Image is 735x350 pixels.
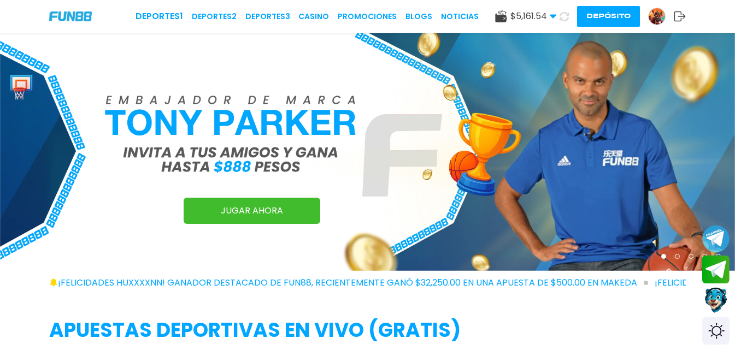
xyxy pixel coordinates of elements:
button: Join telegram [702,256,730,284]
a: Deportes1 [136,10,183,23]
a: CASINO [298,11,329,22]
a: NOTICIAS [441,11,479,22]
img: Company Logo [49,11,92,21]
h2: APUESTAS DEPORTIVAS EN VIVO (gratis) [49,316,686,345]
a: Deportes2 [192,11,237,22]
img: Avatar [649,8,665,25]
a: BLOGS [405,11,432,22]
span: $ 5,161.54 [510,10,556,23]
a: Deportes3 [245,11,290,22]
a: JUGAR AHORA [184,198,320,224]
a: Promociones [338,11,397,22]
button: Join telegram channel [702,224,730,253]
div: Switch theme [702,317,730,345]
span: ¡FELICIDADES huxxxxnn! GANADOR DESTACADO DE FUN88, RECIENTEMENTE GANÓ $32,250.00 EN UNA APUESTA D... [58,276,648,289]
button: Contact customer service [702,286,730,315]
a: Avatar [648,8,674,25]
button: Depósito [577,6,640,27]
